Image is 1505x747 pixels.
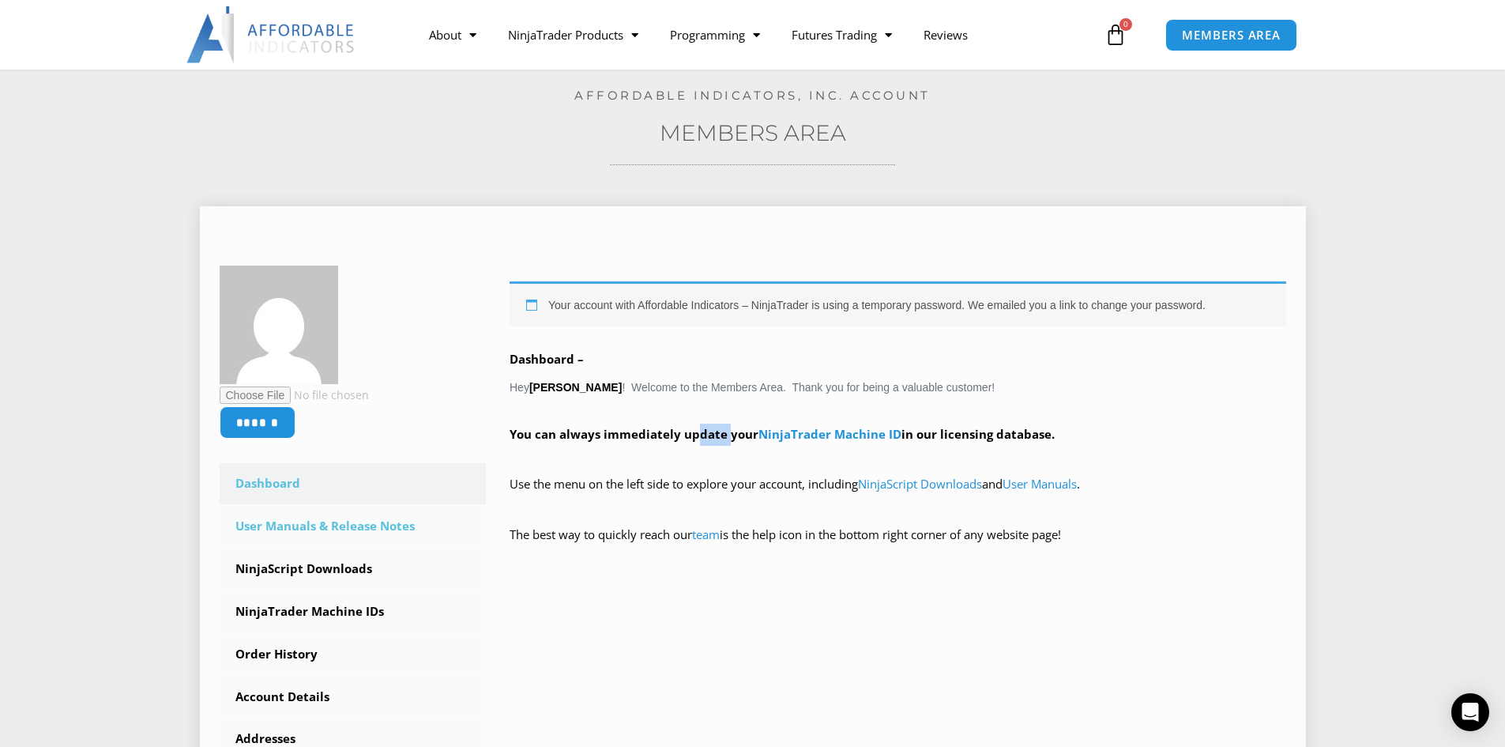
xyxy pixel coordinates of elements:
[220,591,487,632] a: NinjaTrader Machine IDs
[510,426,1055,442] strong: You can always immediately update your in our licensing database.
[692,526,720,542] a: team
[220,463,487,504] a: Dashboard
[510,281,1286,568] div: Hey ! Welcome to the Members Area. Thank you for being a valuable customer!
[220,266,338,384] img: 347ded4c152cfa02e9ddb1f4ec05ab10d6d88eac84661277197caeb135ccd6b2
[1119,18,1132,31] span: 0
[220,634,487,675] a: Order History
[492,17,654,53] a: NinjaTrader Products
[858,476,982,492] a: NinjaScript Downloads
[1081,12,1150,58] a: 0
[660,119,846,146] a: Members Area
[654,17,776,53] a: Programming
[510,524,1286,568] p: The best way to quickly reach our is the help icon in the bottom right corner of any website page!
[1165,19,1297,51] a: MEMBERS AREA
[413,17,1101,53] nav: Menu
[758,426,901,442] a: NinjaTrader Machine ID
[574,88,931,103] a: Affordable Indicators, Inc. Account
[776,17,908,53] a: Futures Trading
[220,677,487,718] a: Account Details
[220,549,487,590] a: NinjaScript Downloads
[1003,476,1077,492] a: User Manuals
[908,17,984,53] a: Reviews
[1182,29,1281,41] span: MEMBERS AREA
[186,6,356,63] img: LogoAI | Affordable Indicators – NinjaTrader
[529,381,622,394] strong: [PERSON_NAME]
[510,281,1286,326] div: Your account with Affordable Indicators – NinjaTrader is using a temporary password. We emailed y...
[510,351,584,367] b: Dashboard –
[510,473,1286,518] p: Use the menu on the left side to explore your account, including and .
[413,17,492,53] a: About
[220,506,487,547] a: User Manuals & Release Notes
[1451,693,1489,731] div: Open Intercom Messenger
